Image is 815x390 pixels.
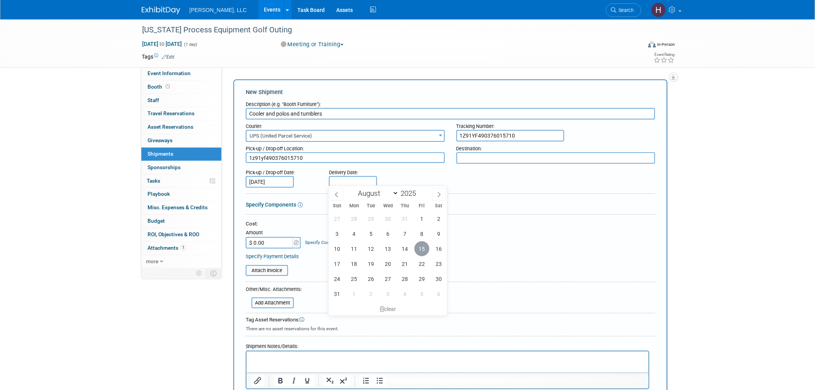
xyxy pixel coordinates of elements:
span: Asset Reservations [148,124,193,130]
span: August 25, 2025 [347,271,362,286]
span: August 4, 2025 [347,226,362,241]
div: Courier: [246,119,445,130]
span: UPS (United Parcel Service) [246,130,445,142]
div: In-Person [657,42,675,47]
div: There are no asset reservations for this event. [246,324,655,332]
div: Description (e.g. "Booth Furniture"): [246,97,655,108]
button: Italic [287,375,300,386]
span: Tasks [147,178,160,184]
span: August 28, 2025 [397,271,413,286]
span: Sponsorships [148,164,181,170]
span: August 3, 2025 [330,226,345,241]
span: Attachments [148,245,186,251]
span: August 6, 2025 [381,226,396,241]
span: [PERSON_NAME], LLC [189,7,247,13]
span: September 1, 2025 [347,286,362,301]
div: Other/Misc. Attachments: [246,286,302,295]
div: Pick-up / Drop-off Location: [246,142,445,152]
span: Mon [345,203,362,208]
span: August 20, 2025 [381,256,396,271]
div: Event Format [596,40,675,52]
a: Giveaways [141,134,221,147]
span: August 27, 2025 [381,271,396,286]
div: Delivery Date: [329,166,423,176]
span: September 4, 2025 [397,286,413,301]
span: to [158,41,166,47]
span: August 22, 2025 [414,256,429,271]
span: August 17, 2025 [330,256,345,271]
a: Budget [141,215,221,228]
div: Tracking Number: [456,119,656,130]
span: August 26, 2025 [364,271,379,286]
button: Underline [301,375,314,386]
span: (1 day) [183,42,197,47]
a: Playbook [141,188,221,201]
a: Edit [162,54,174,60]
span: Fri [413,203,430,208]
span: Booth not reserved yet [164,84,171,89]
div: Cost: [246,220,655,228]
span: [DATE] [DATE] [142,40,182,47]
span: August 13, 2025 [381,241,396,256]
select: Month [354,188,399,198]
button: Superscript [337,375,350,386]
span: more [146,258,158,264]
span: August 31, 2025 [330,286,345,301]
span: August 24, 2025 [330,271,345,286]
td: Toggle Event Tabs [206,268,222,278]
img: ExhibitDay [142,7,180,14]
a: Search [606,3,641,17]
span: August 29, 2025 [414,271,429,286]
span: UPS (United Parcel Service) [247,131,444,141]
span: Thu [396,203,413,208]
span: 1 [180,245,186,250]
span: August 19, 2025 [364,256,379,271]
span: Sun [329,203,345,208]
a: Specify Cost Center [305,240,346,245]
a: Specify Payment Details [246,254,299,259]
button: Bold [274,375,287,386]
span: September 6, 2025 [431,286,446,301]
button: Subscript [324,375,337,386]
span: August 10, 2025 [330,241,345,256]
span: Shipments [148,151,173,157]
td: Tags [142,53,174,61]
span: July 31, 2025 [397,211,413,226]
span: August 7, 2025 [397,226,413,241]
div: clear [329,303,447,316]
span: Staff [148,97,159,103]
span: August 21, 2025 [397,256,413,271]
span: Giveaways [148,137,173,143]
a: Shipments [141,148,221,161]
div: [US_STATE] Process Equipment Golf Outing [139,23,630,37]
iframe: Rich Text Area [247,351,649,373]
span: August 2, 2025 [431,211,446,226]
span: August 16, 2025 [431,241,446,256]
span: August 5, 2025 [364,226,379,241]
a: Asset Reservations [141,121,221,134]
span: August 9, 2025 [431,226,446,241]
div: Event Rating [654,53,675,57]
span: July 30, 2025 [381,211,396,226]
a: ROI, Objectives & ROO [141,228,221,241]
a: Misc. Expenses & Credits [141,201,221,214]
span: September 2, 2025 [364,286,379,301]
div: Tag Asset Reservations: [246,316,655,324]
td: Personalize Event Tab Strip [193,268,206,278]
span: Event Information [148,70,191,76]
span: August 8, 2025 [414,226,429,241]
a: Event Information [141,67,221,80]
span: August 18, 2025 [347,256,362,271]
span: Playbook [148,191,170,197]
a: Sponsorships [141,161,221,174]
span: August 1, 2025 [414,211,429,226]
a: Attachments1 [141,242,221,255]
span: Budget [148,218,165,224]
input: Year [399,189,422,198]
span: August 12, 2025 [364,241,379,256]
a: Travel Reservations [141,107,221,120]
span: Travel Reservations [148,110,195,116]
div: Amount [246,229,302,237]
img: Format-Inperson.png [648,41,656,47]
